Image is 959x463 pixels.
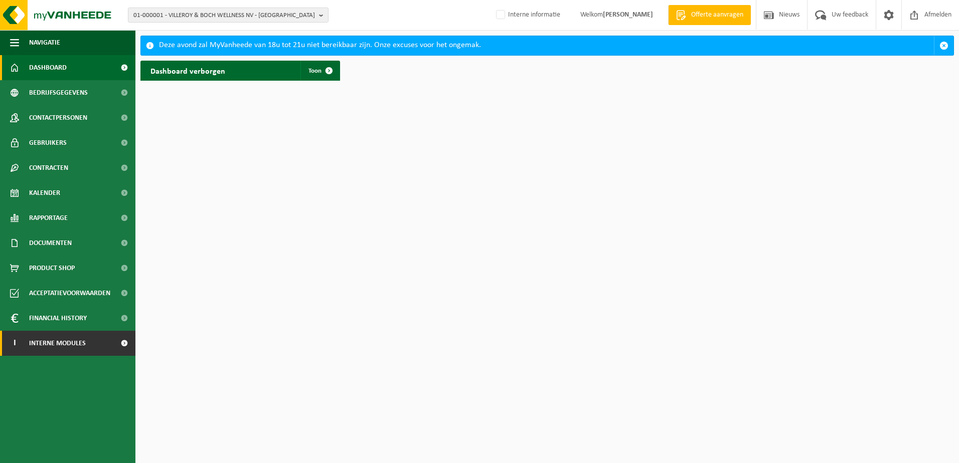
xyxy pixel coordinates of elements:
a: Offerte aanvragen [668,5,751,25]
span: Bedrijfsgegevens [29,80,88,105]
span: Kalender [29,180,60,205]
span: Contracten [29,155,68,180]
button: 01-000001 - VILLEROY & BOCH WELLNESS NV - [GEOGRAPHIC_DATA] [128,8,329,23]
span: Dashboard [29,55,67,80]
span: Financial History [29,306,87,331]
span: Documenten [29,230,72,256]
span: Contactpersonen [29,105,87,130]
span: Offerte aanvragen [689,10,746,20]
span: Acceptatievoorwaarden [29,281,110,306]
span: Toon [308,68,322,74]
label: Interne informatie [494,8,560,23]
span: Rapportage [29,205,68,230]
span: Navigatie [29,30,60,55]
span: 01-000001 - VILLEROY & BOCH WELLNESS NV - [GEOGRAPHIC_DATA] [133,8,315,23]
h2: Dashboard verborgen [140,61,235,80]
span: I [10,331,19,356]
a: Toon [300,61,339,81]
span: Product Shop [29,256,75,281]
strong: [PERSON_NAME] [603,11,653,19]
div: Deze avond zal MyVanheede van 18u tot 21u niet bereikbaar zijn. Onze excuses voor het ongemak. [159,36,934,55]
span: Interne modules [29,331,86,356]
span: Gebruikers [29,130,67,155]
